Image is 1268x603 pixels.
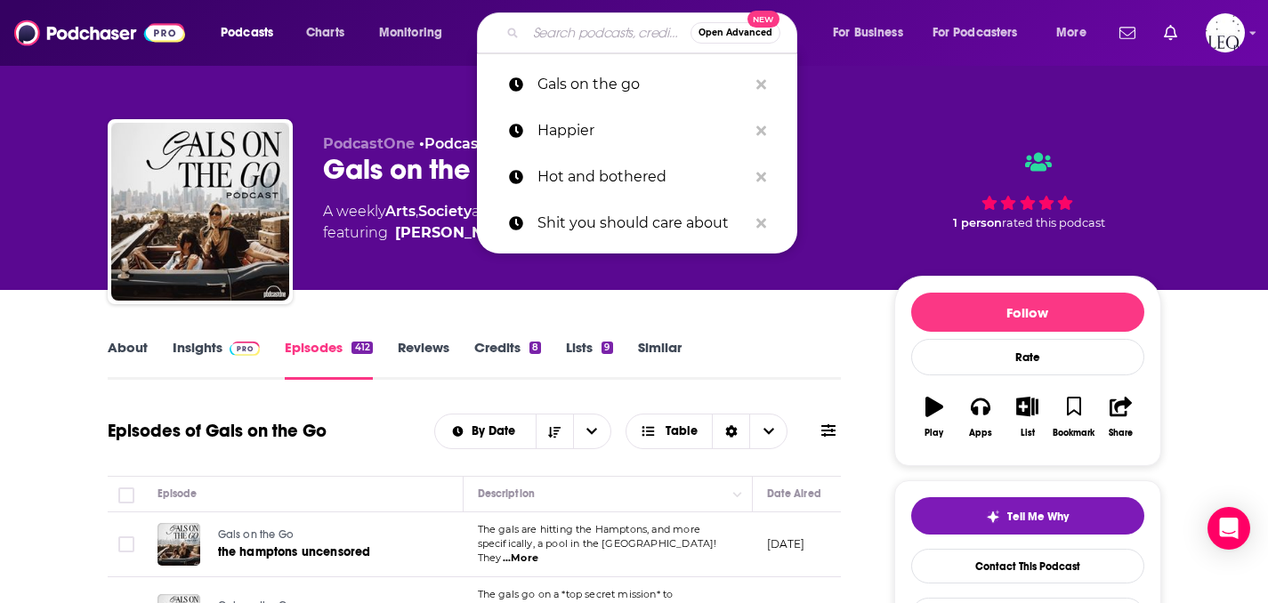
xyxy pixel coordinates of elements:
button: open menu [435,425,536,438]
span: PodcastOne [323,135,415,152]
span: , [416,203,418,220]
p: Gals on the go [537,61,747,108]
button: Open AdvancedNew [691,22,780,44]
div: Bookmark [1053,428,1094,438]
div: 9 [602,342,612,354]
button: tell me why sparkleTell Me Why [911,497,1144,535]
button: open menu [921,19,1044,47]
span: 1 person [953,216,1002,229]
span: Open Advanced [699,28,772,37]
input: Search podcasts, credits, & more... [526,19,691,47]
span: ...More [503,551,538,566]
div: Description [478,483,535,504]
img: Gals on the Go [111,123,289,301]
p: Happier [537,108,747,154]
a: Society [418,203,472,220]
a: Charts [295,19,355,47]
a: the hamptons uncensored [218,543,430,561]
h1: Episodes of Gals on the Go [108,420,327,442]
span: Monitoring [379,20,442,45]
div: Sort Direction [712,414,749,448]
span: rated this podcast [1002,216,1105,229]
button: Play [911,385,957,449]
button: Bookmark [1051,385,1097,449]
a: Contact This Podcast [911,549,1144,583]
a: Gals on the go [477,61,797,108]
p: Shit you should care about [537,200,747,246]
a: About [108,339,148,380]
span: the hamptons uncensored [218,544,371,559]
img: Podchaser - Follow, Share and Rate Podcasts [14,16,185,50]
a: Similar [638,339,682,380]
span: Tell Me Why [1007,510,1069,524]
span: Toggle select row [118,536,134,552]
button: open menu [820,19,925,47]
span: For Business [833,20,903,45]
div: Rate [911,339,1144,375]
div: Open Intercom Messenger [1207,507,1250,550]
button: Share [1097,385,1143,449]
div: Episode [157,483,198,504]
div: Share [1109,428,1133,438]
span: The gals are hitting the Hamptons, and more [478,523,700,535]
div: Search podcasts, credits, & more... [494,12,814,53]
div: List [1021,428,1035,438]
span: and [472,203,499,220]
a: Gals on the Go [218,527,430,543]
a: Arts [385,203,416,220]
a: Episodes412 [285,339,372,380]
div: A weekly podcast [323,201,691,244]
button: Follow [911,293,1144,332]
a: Show notifications dropdown [1112,18,1143,48]
p: Hot and bothered [537,154,747,200]
button: Column Actions [727,484,748,505]
span: Charts [306,20,344,45]
img: tell me why sparkle [986,510,1000,524]
div: 1 personrated this podcast [894,135,1161,245]
span: By Date [472,425,521,438]
button: open menu [208,19,296,47]
a: Reviews [398,339,449,380]
a: InsightsPodchaser Pro [173,339,261,380]
h2: Choose List sort [434,414,611,449]
a: Happier [477,108,797,154]
div: 412 [351,342,372,354]
span: Table [666,425,698,438]
div: Apps [969,428,992,438]
a: Shit you should care about [477,200,797,246]
button: open menu [367,19,465,47]
button: open menu [1044,19,1109,47]
div: Play [925,428,943,438]
button: Apps [957,385,1004,449]
div: 8 [529,342,541,354]
button: Show profile menu [1206,13,1245,52]
a: Lists9 [566,339,612,380]
span: Gals on the Go [218,528,294,541]
button: Choose View [626,414,788,449]
button: open menu [573,414,610,448]
span: For Podcasters [933,20,1018,45]
span: Podcasts [221,20,273,45]
div: Date Aired [767,483,821,504]
span: • [419,135,514,152]
a: Show notifications dropdown [1157,18,1184,48]
a: Danielle Carolan [395,222,522,244]
span: featuring [323,222,691,244]
button: Sort Direction [536,414,573,448]
span: Logged in as LeoPR [1206,13,1245,52]
img: Podchaser Pro [230,342,261,356]
a: PodcastOne [424,135,514,152]
span: More [1056,20,1086,45]
p: [DATE] [767,536,805,551]
span: New [747,11,779,28]
button: List [1004,385,1050,449]
img: User Profile [1206,13,1245,52]
span: specifically, a pool in the [GEOGRAPHIC_DATA]! They [478,537,717,564]
a: Hot and bothered [477,154,797,200]
a: Credits8 [474,339,541,380]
